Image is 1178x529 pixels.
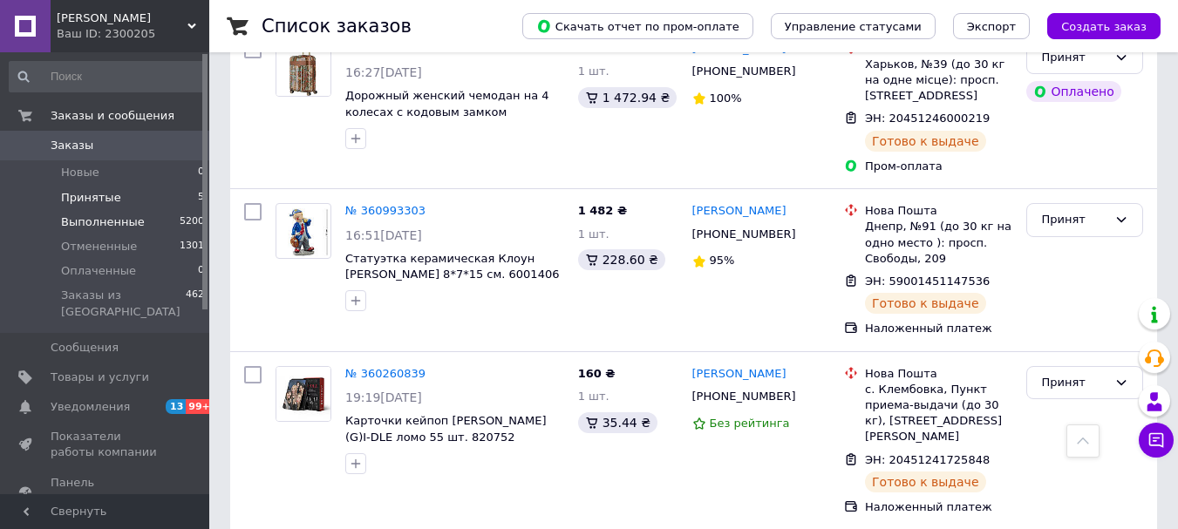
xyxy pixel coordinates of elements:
[186,399,214,414] span: 99+
[198,165,204,180] span: 0
[1061,20,1147,33] span: Создать заказ
[276,367,330,421] img: Фото товару
[180,214,204,230] span: 5200
[865,366,1012,382] div: Нова Пошта
[1026,81,1120,102] div: Оплачено
[1041,374,1107,392] div: Принят
[1139,423,1174,458] button: Чат с покупателем
[710,92,742,105] span: 100%
[692,366,786,383] a: [PERSON_NAME]
[692,227,796,241] span: [PHONE_NUMBER]
[276,41,331,97] a: Фото товару
[578,249,665,270] div: 228.60 ₴
[865,382,1012,445] div: с. Клембовка, Пункт приема-выдачи (до 30 кг), [STREET_ADDRESS][PERSON_NAME]
[865,57,1012,105] div: Харьков, №39 (до 30 кг на одне місце): просп. [STREET_ADDRESS]
[865,275,990,288] span: ЭН: 59001451147536
[522,13,753,39] button: Скачать отчет по пром-оплате
[345,414,546,444] a: Карточки кейпоп [PERSON_NAME] (G)I-DLE ломо 55 шт. 820752
[51,475,161,506] span: Панель управления
[57,26,209,42] div: Ваш ID: 2300205
[9,61,206,92] input: Поиск
[276,42,330,96] img: Фото товару
[578,42,627,55] span: 8 620 ₴
[276,203,331,259] a: Фото товару
[578,412,657,433] div: 35.44 ₴
[276,366,331,422] a: Фото товару
[578,367,616,380] span: 160 ₴
[262,16,412,37] h1: Список заказов
[578,87,678,108] div: 1 472.94 ₴
[345,367,426,380] a: № 360260839
[279,204,328,258] img: Фото товару
[865,453,990,466] span: ЭН: 20451241725848
[1030,19,1161,32] a: Создать заказ
[61,239,137,254] span: Отмененные
[51,138,93,153] span: Заказы
[61,165,99,180] span: Новые
[198,263,204,279] span: 0
[345,252,559,281] a: Статуэтка керамическая Клоун [PERSON_NAME] 8*7*15 см. 6001406
[578,390,609,403] span: 1 шт.
[51,370,149,385] span: Товары и услуги
[166,399,186,414] span: 13
[51,399,130,415] span: Уведомления
[345,204,426,217] a: № 360993303
[692,390,796,403] span: [PHONE_NUMBER]
[61,288,186,319] span: Заказы из [GEOGRAPHIC_DATA]
[345,89,552,151] a: Дорожный женский чемодан на 4 колесах с кодовым замком Германия 45*67*27 см. бронзовый 2202673
[61,263,136,279] span: Оплаченные
[345,390,422,404] span: 19:19[DATE]
[578,64,609,78] span: 1 шт.
[967,20,1016,33] span: Экспорт
[785,20,922,33] span: Управление статусами
[865,293,985,314] div: Готово к выдаче
[1041,211,1107,229] div: Принят
[865,131,985,152] div: Готово к выдаче
[345,228,422,242] span: 16:51[DATE]
[51,429,161,460] span: Показатели работы компании
[345,65,422,79] span: 16:27[DATE]
[578,227,609,241] span: 1 шт.
[865,112,990,125] span: ЭН: 20451246000219
[865,471,985,492] div: Готово к выдаче
[1047,13,1161,39] button: Создать заказ
[710,417,790,430] span: Без рейтинга
[865,219,1012,267] div: Днепр, №91 (до 30 кг на одно место ): просп. Свободы, 209
[186,288,204,319] span: 462
[1041,49,1107,67] div: Принят
[61,214,145,230] span: Выполненные
[536,18,739,34] span: Скачать отчет по пром-оплате
[180,239,204,254] span: 1301
[865,499,1012,515] div: Наложенный платеж
[692,203,786,220] a: [PERSON_NAME]
[57,10,187,26] span: Пан Даридар
[692,64,796,78] span: [PHONE_NUMBER]
[865,321,1012,336] div: Наложенный платеж
[198,190,204,206] span: 5
[51,340,119,356] span: Сообщения
[51,108,174,124] span: Заказы и сообщения
[953,13,1030,39] button: Экспорт
[771,13,936,39] button: Управление статусами
[865,203,1012,219] div: Нова Пошта
[865,159,1012,174] div: Пром-оплата
[710,254,735,267] span: 95%
[345,42,426,55] a: № 361321435
[578,204,627,217] span: 1 482 ₴
[61,190,121,206] span: Принятые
